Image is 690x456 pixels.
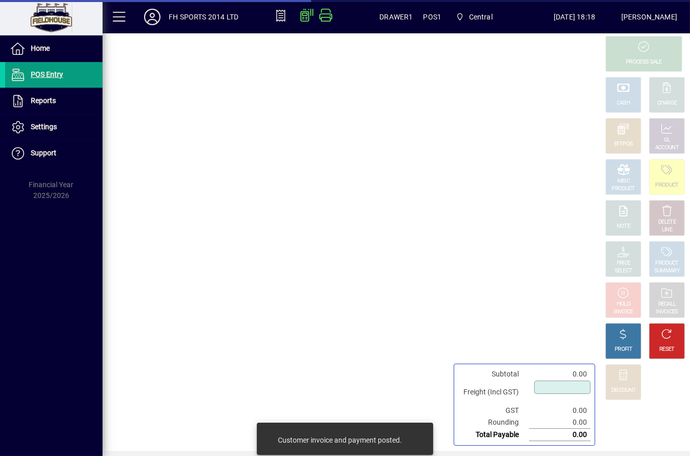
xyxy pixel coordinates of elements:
[655,260,678,267] div: PRODUCT
[458,429,529,441] td: Total Payable
[658,219,676,226] div: DELETE
[617,100,630,107] div: CASH
[617,260,631,267] div: PRICE
[626,58,662,66] div: PROCESS SALE
[617,301,630,308] div: HOLD
[654,267,680,275] div: SUMMARY
[621,9,677,25] div: [PERSON_NAME]
[452,8,497,26] span: Central
[657,100,677,107] div: CHARGE
[655,144,679,152] div: ACCOUNT
[529,429,591,441] td: 0.00
[658,301,676,308] div: RECALL
[379,9,413,25] span: DRAWER1
[458,368,529,380] td: Subtotal
[611,387,636,394] div: DISCOUNT
[5,88,103,114] a: Reports
[31,96,56,105] span: Reports
[662,226,672,234] div: LINE
[529,405,591,417] td: 0.00
[659,346,675,353] div: RESET
[423,9,441,25] span: POS1
[5,36,103,62] a: Home
[615,346,632,353] div: PROFIT
[612,185,635,193] div: PRODUCT
[31,123,57,131] span: Settings
[278,435,402,445] div: Customer invoice and payment posted.
[458,417,529,429] td: Rounding
[529,368,591,380] td: 0.00
[615,267,633,275] div: SELECT
[655,182,678,189] div: PRODUCT
[136,8,169,26] button: Profile
[169,9,238,25] div: FH SPORTS 2014 LTD
[5,114,103,140] a: Settings
[31,149,56,157] span: Support
[31,44,50,52] span: Home
[5,141,103,166] a: Support
[458,405,529,417] td: GST
[664,136,671,144] div: GL
[656,308,678,316] div: INVOICES
[469,9,493,25] span: Central
[617,223,630,230] div: NOTE
[529,417,591,429] td: 0.00
[458,380,529,405] td: Freight (Incl GST)
[614,308,633,316] div: INVOICE
[617,177,630,185] div: MISC
[527,9,621,25] span: [DATE] 18:18
[31,70,63,78] span: POS Entry
[614,141,633,148] div: EFTPOS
